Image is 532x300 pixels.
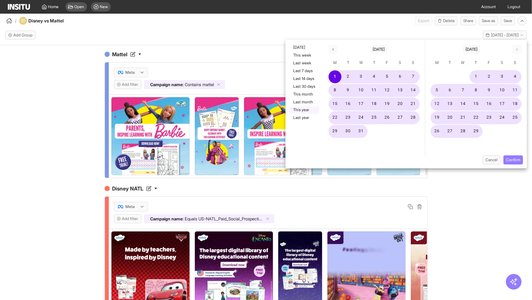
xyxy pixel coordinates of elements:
[151,216,184,221] span: Campaign name :
[431,98,444,111] button: 12
[457,84,470,97] button: 7
[381,98,394,111] button: 19
[329,125,342,138] button: 29
[509,84,522,97] button: 11
[509,111,522,124] button: 25
[355,70,368,83] button: 3
[431,57,443,70] span: Monday
[48,4,59,9] span: Home
[431,125,444,138] button: 26
[483,111,496,124] button: 23
[289,44,319,51] button: [DATE]
[470,98,483,111] button: 15
[444,125,457,138] button: 27
[342,98,355,111] button: 16
[114,214,141,223] button: Add filter
[105,50,428,58] h4: Mattel
[470,57,482,70] span: Thursday
[289,98,319,106] button: Last month
[289,59,319,67] button: Last week
[394,70,407,83] button: 6
[444,84,457,97] button: 6
[329,98,342,111] button: 15
[381,57,393,70] span: Friday
[342,70,355,83] button: 2
[100,4,108,9] span: New
[355,98,368,111] button: 17
[19,17,81,25] div: Disney vs Mattel
[457,98,470,111] button: 14
[329,84,342,97] button: 8
[185,216,197,221] span: Equals
[381,84,394,97] button: 12
[289,90,319,98] button: This month
[394,111,407,124] button: 27
[457,125,470,138] button: 28
[368,84,381,97] button: 11
[466,47,478,52] span: [DATE]
[407,98,420,111] button: 21
[342,57,354,70] span: Tuesday
[407,57,419,70] span: Sunday
[373,47,385,52] span: [DATE]
[5,31,36,40] button: Add Group
[470,84,483,97] button: 8
[509,98,522,111] button: 18
[483,98,496,111] button: 16
[483,57,495,70] span: Friday
[470,70,483,83] button: 1
[15,18,17,24] span: /
[496,57,508,70] span: Saturday
[415,16,432,25] span: Can currently only export from Insights reports.
[483,84,496,97] button: 9
[144,214,274,223] div: Campaign name:EqualsUS-NATL_Paid_Social_Prospecting_Interests_Sales_Disney_Properties_July25
[355,111,368,124] button: 24
[483,31,527,40] button: [DATE] - [DATE]
[503,155,523,164] button: Confirm
[431,84,444,97] button: 5
[407,84,420,97] button: 14
[342,84,355,97] button: 9
[5,17,17,25] button: /
[289,106,319,114] button: This year
[289,75,319,83] button: Last 14 days
[111,97,190,175] img: usispfnhf0ndqr78xshi
[496,70,509,83] button: 3
[496,111,509,124] button: 24
[470,125,483,138] button: 29
[244,97,322,175] img: tc3nfbztvq2o9in73jde
[329,111,342,124] button: 22
[105,185,428,192] h4: Disney NATL
[144,80,225,89] div: Campaign name:Containsmattel
[75,4,84,9] span: Open
[496,84,509,97] button: 10
[368,98,381,111] button: 18
[483,70,496,83] button: 2
[509,70,522,83] button: 4
[8,4,30,10] img: Logo
[407,70,420,83] button: 7
[368,111,381,124] button: 25
[355,125,368,138] button: 31
[355,84,368,97] button: 10
[444,98,457,111] button: 13
[289,67,319,75] button: Last 7 days
[496,98,509,111] button: 17
[444,111,457,124] button: 20
[289,83,319,90] button: Last 30 days
[394,84,407,97] button: 13
[368,70,381,83] button: 4
[394,98,407,111] button: 20
[457,57,469,70] span: Wednesday
[203,82,214,87] span: mattel
[342,111,355,124] button: 23
[114,80,141,89] button: Add filter
[342,125,355,138] button: 30
[501,16,515,25] button: Save
[460,16,476,25] button: Share
[151,82,184,87] span: Campaign name :
[185,82,201,87] span: Contains
[435,16,458,25] button: Delete
[444,57,456,70] span: Tuesday
[431,111,444,124] button: 19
